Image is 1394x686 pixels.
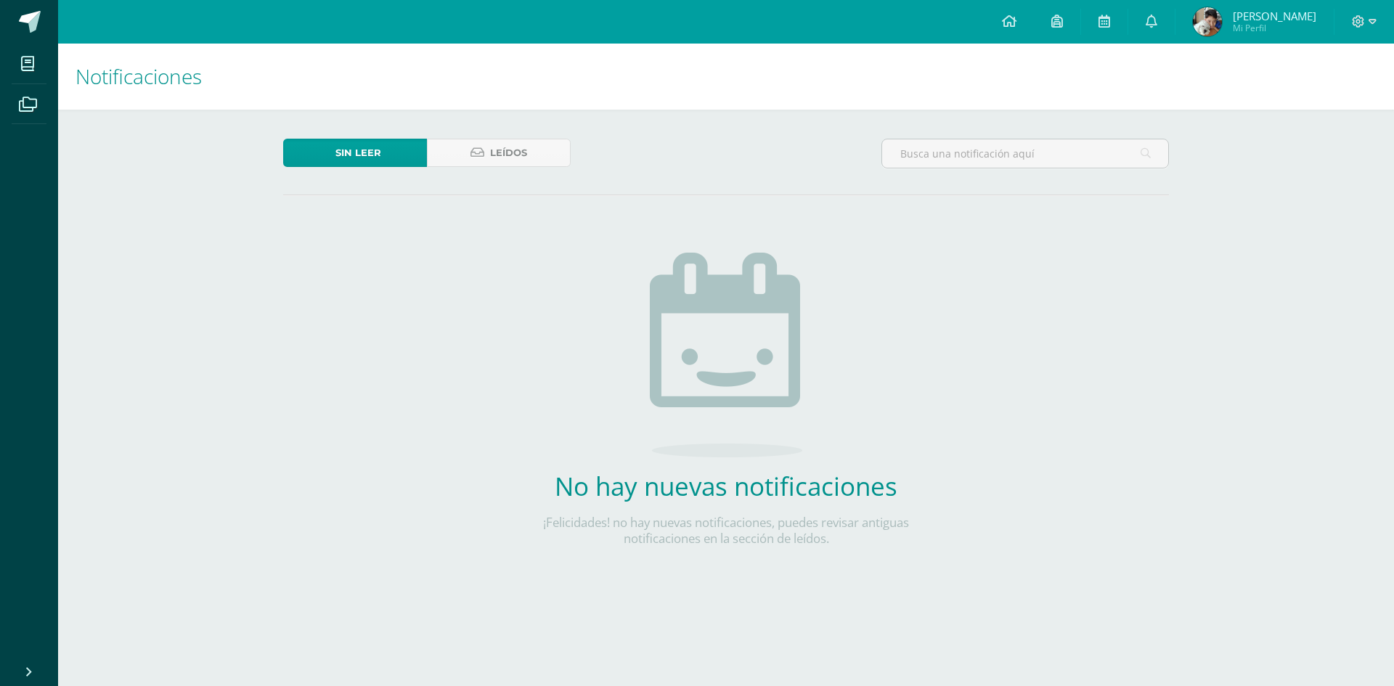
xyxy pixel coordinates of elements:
p: ¡Felicidades! no hay nuevas notificaciones, puedes revisar antiguas notificaciones en la sección ... [512,515,940,547]
input: Busca una notificación aquí [882,139,1168,168]
span: Mi Perfil [1233,22,1316,34]
a: Leídos [427,139,571,167]
span: Sin leer [335,139,381,166]
span: Notificaciones [76,62,202,90]
span: [PERSON_NAME] [1233,9,1316,23]
img: 5fbc70edd4f854303158f6e90d183d6b.png [1193,7,1222,36]
span: Leídos [490,139,527,166]
img: no_activities.png [650,253,802,457]
a: Sin leer [283,139,427,167]
h2: No hay nuevas notificaciones [512,469,940,503]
